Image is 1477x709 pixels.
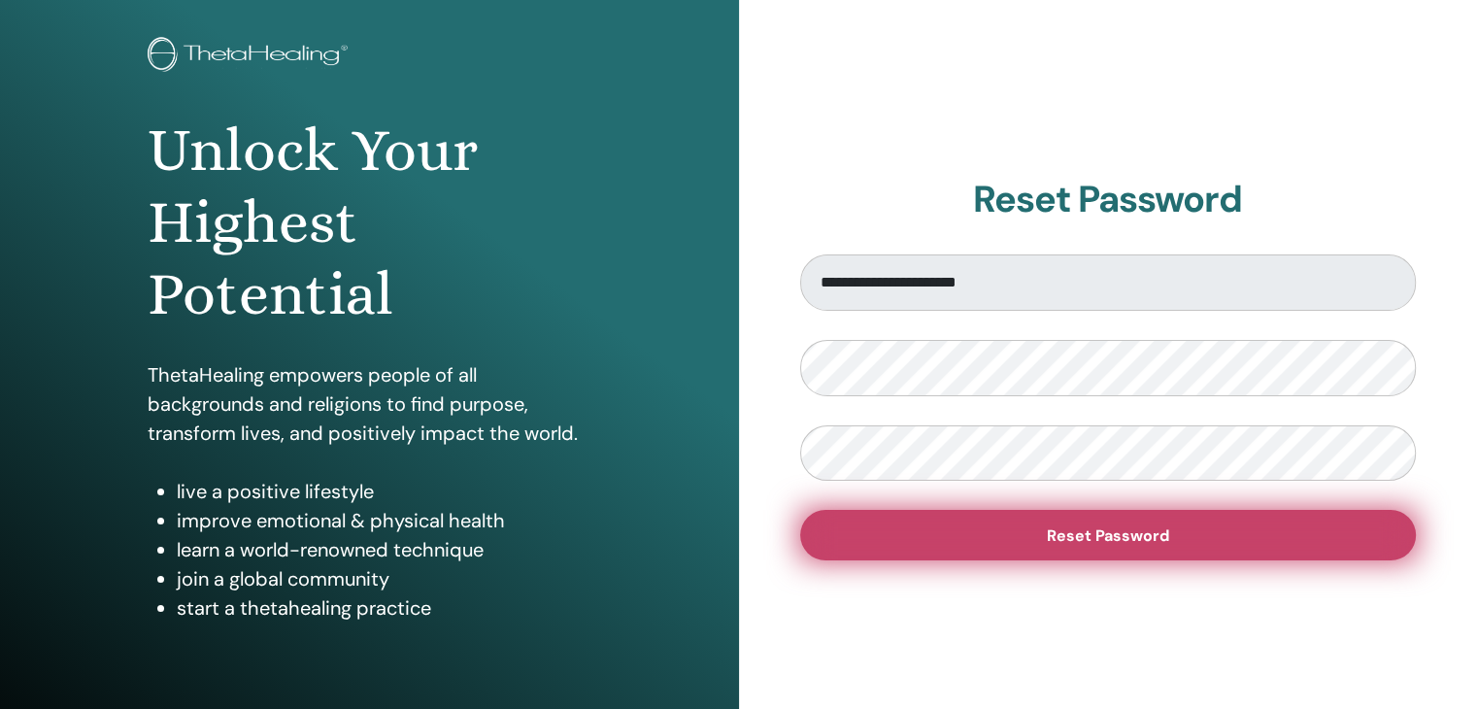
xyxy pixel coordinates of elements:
h1: Unlock Your Highest Potential [148,115,591,331]
li: live a positive lifestyle [177,477,591,506]
li: learn a world-renowned technique [177,535,591,564]
li: start a thetahealing practice [177,593,591,623]
p: ThetaHealing empowers people of all backgrounds and religions to find purpose, transform lives, a... [148,360,591,448]
h2: Reset Password [800,178,1417,222]
li: join a global community [177,564,591,593]
span: Reset Password [1047,525,1169,546]
button: Reset Password [800,510,1417,560]
li: improve emotional & physical health [177,506,591,535]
